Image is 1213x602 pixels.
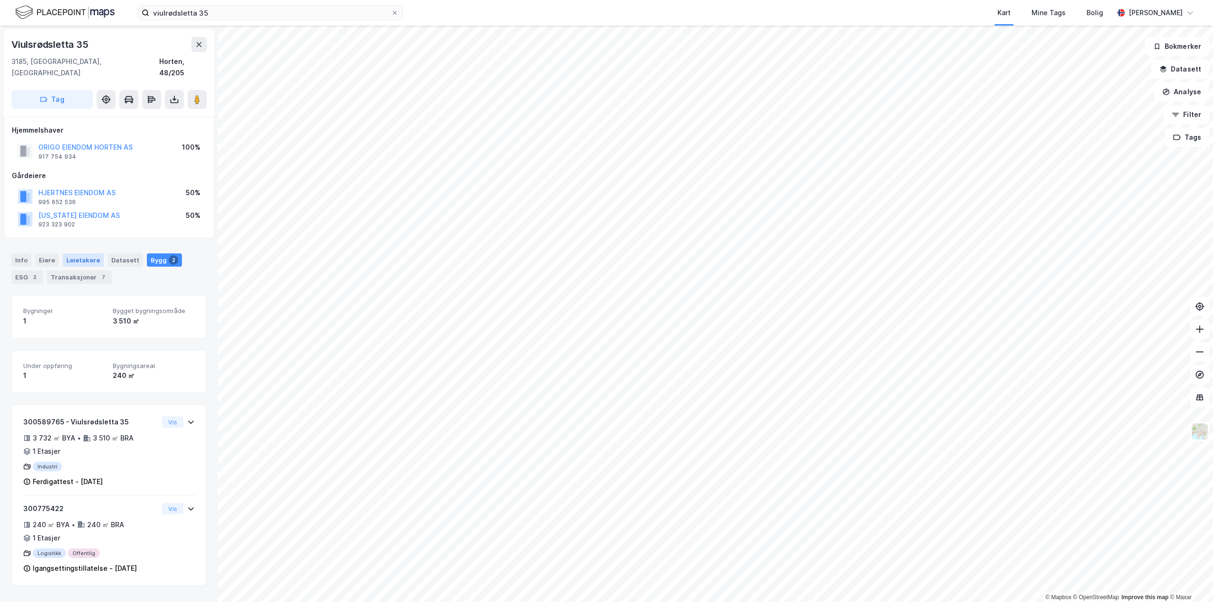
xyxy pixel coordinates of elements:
[1045,594,1071,601] a: Mapbox
[1129,7,1183,18] div: [PERSON_NAME]
[108,253,143,267] div: Datasett
[113,315,195,327] div: 3 510 ㎡
[35,253,59,267] div: Eiere
[63,253,104,267] div: Leietakere
[997,7,1011,18] div: Kart
[23,307,105,315] span: Bygninger
[169,255,178,265] div: 2
[33,519,70,530] div: 240 ㎡ BYA
[1032,7,1066,18] div: Mine Tags
[93,432,134,444] div: 3 510 ㎡ BRA
[186,210,200,221] div: 50%
[1154,82,1209,101] button: Analyse
[149,6,391,20] input: Søk på adresse, matrikkel, gårdeiere, leietakere eller personer
[1086,7,1103,18] div: Bolig
[47,270,112,284] div: Transaksjoner
[33,476,103,487] div: Ferdigattest - [DATE]
[38,198,76,206] div: 995 652 536
[11,270,43,284] div: ESG
[38,153,76,161] div: 917 754 934
[1145,37,1209,56] button: Bokmerker
[23,416,158,428] div: 300589765 - Viulsrødsletta 35
[33,432,75,444] div: 3 732 ㎡ BYA
[162,416,183,428] button: Vis
[87,519,124,530] div: 240 ㎡ BRA
[77,434,81,442] div: •
[11,253,31,267] div: Info
[162,503,183,514] button: Vis
[23,315,105,327] div: 1
[147,253,182,267] div: Bygg
[1151,60,1209,79] button: Datasett
[186,187,200,198] div: 50%
[30,272,39,282] div: 2
[12,125,206,136] div: Hjemmelshaver
[113,370,195,381] div: 240 ㎡
[33,563,137,574] div: Igangsettingstillatelse - [DATE]
[23,503,158,514] div: 300775422
[1073,594,1119,601] a: OpenStreetMap
[113,307,195,315] span: Bygget bygningsområde
[113,362,195,370] span: Bygningsareal
[1191,422,1209,440] img: Z
[182,142,200,153] div: 100%
[1166,557,1213,602] iframe: Chat Widget
[33,532,60,544] div: 1 Etasjer
[1165,128,1209,147] button: Tags
[72,521,75,529] div: •
[1164,105,1209,124] button: Filter
[23,370,105,381] div: 1
[1166,557,1213,602] div: Kontrollprogram for chat
[38,221,75,228] div: 923 323 902
[159,56,207,79] div: Horten, 48/205
[23,362,105,370] span: Under oppføring
[1122,594,1168,601] a: Improve this map
[33,446,60,457] div: 1 Etasjer
[11,56,159,79] div: 3185, [GEOGRAPHIC_DATA], [GEOGRAPHIC_DATA]
[12,170,206,181] div: Gårdeiere
[15,4,115,21] img: logo.f888ab2527a4732fd821a326f86c7f29.svg
[11,90,93,109] button: Tag
[11,37,91,52] div: Viulsrødsletta 35
[99,272,108,282] div: 7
